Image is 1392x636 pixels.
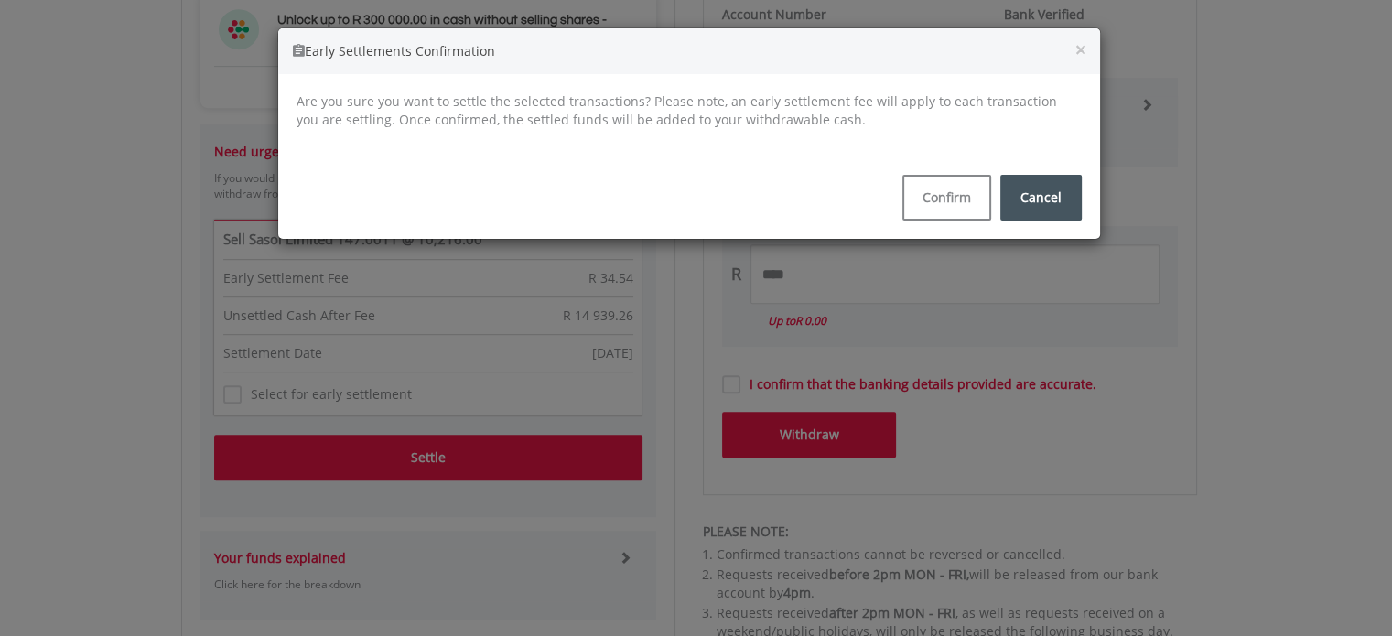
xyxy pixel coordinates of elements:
[1075,37,1086,62] span: ×
[292,42,1086,60] h5: Early Settlements Confirmation
[1000,175,1082,221] button: Cancel
[902,175,991,221] button: Confirm
[297,92,1082,129] p: Are you sure you want to settle the selected transactions? Please note, an early settlement fee w...
[1075,40,1086,59] button: Close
